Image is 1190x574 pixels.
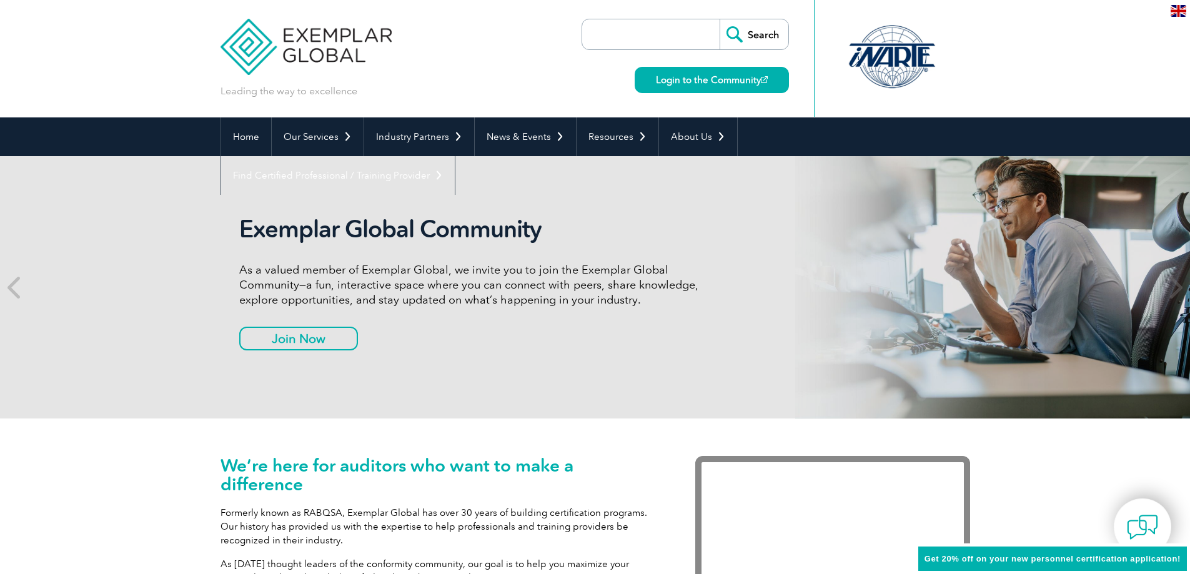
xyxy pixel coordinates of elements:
[221,456,658,493] h1: We’re here for auditors who want to make a difference
[475,117,576,156] a: News & Events
[272,117,364,156] a: Our Services
[659,117,737,156] a: About Us
[239,262,708,307] p: As a valued member of Exemplar Global, we invite you to join the Exemplar Global Community—a fun,...
[364,117,474,156] a: Industry Partners
[1127,512,1158,543] img: contact-chat.png
[221,117,271,156] a: Home
[239,215,708,244] h2: Exemplar Global Community
[635,67,789,93] a: Login to the Community
[221,156,455,195] a: Find Certified Professional / Training Provider
[720,19,788,49] input: Search
[221,84,357,98] p: Leading the way to excellence
[221,506,658,547] p: Formerly known as RABQSA, Exemplar Global has over 30 years of building certification programs. O...
[925,554,1181,563] span: Get 20% off on your new personnel certification application!
[577,117,658,156] a: Resources
[239,327,358,350] a: Join Now
[1171,5,1186,17] img: en
[761,76,768,83] img: open_square.png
